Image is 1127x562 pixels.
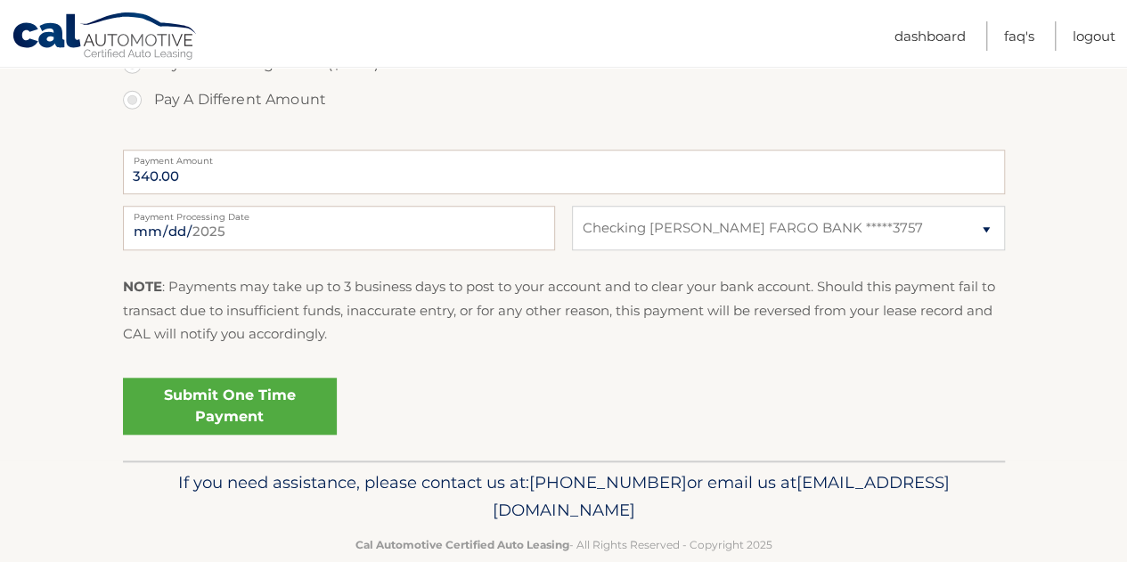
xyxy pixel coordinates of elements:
[123,275,1005,346] p: : Payments may take up to 3 business days to post to your account and to clear your bank account....
[1004,21,1034,51] a: FAQ's
[529,472,687,493] span: [PHONE_NUMBER]
[1073,21,1115,51] a: Logout
[135,535,993,554] p: - All Rights Reserved - Copyright 2025
[355,538,569,551] strong: Cal Automotive Certified Auto Leasing
[123,278,162,295] strong: NOTE
[123,206,555,250] input: Payment Date
[12,12,199,63] a: Cal Automotive
[894,21,966,51] a: Dashboard
[123,378,337,435] a: Submit One Time Payment
[135,468,993,525] p: If you need assistance, please contact us at: or email us at
[123,150,1005,164] label: Payment Amount
[123,82,1005,118] label: Pay A Different Amount
[123,150,1005,194] input: Payment Amount
[123,206,555,220] label: Payment Processing Date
